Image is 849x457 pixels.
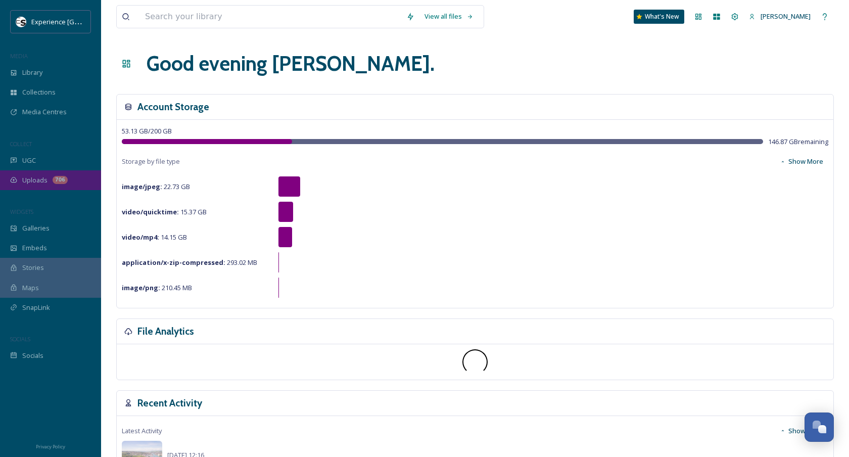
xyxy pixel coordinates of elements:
[122,182,190,191] span: 22.73 GB
[147,49,435,79] h1: Good evening [PERSON_NAME] .
[137,324,194,339] h3: File Analytics
[122,157,180,166] span: Storage by file type
[122,283,192,292] span: 210.45 MB
[22,351,43,360] span: Socials
[122,207,207,216] span: 15.37 GB
[775,421,828,441] button: Show More
[634,10,684,24] a: What's New
[22,107,67,117] span: Media Centres
[744,7,816,26] a: [PERSON_NAME]
[122,283,160,292] strong: image/png :
[10,52,28,60] span: MEDIA
[36,443,65,450] span: Privacy Policy
[140,6,401,28] input: Search your library
[22,175,48,185] span: Uploads
[137,396,202,410] h3: Recent Activity
[122,233,159,242] strong: video/mp4 :
[22,283,39,293] span: Maps
[805,413,834,442] button: Open Chat
[122,258,225,267] strong: application/x-zip-compressed :
[22,223,50,233] span: Galleries
[122,126,172,135] span: 53.13 GB / 200 GB
[22,68,42,77] span: Library
[53,176,68,184] div: 706
[419,7,479,26] a: View all files
[768,137,828,147] span: 146.87 GB remaining
[31,17,131,26] span: Experience [GEOGRAPHIC_DATA]
[122,258,257,267] span: 293.02 MB
[137,100,209,114] h3: Account Storage
[16,17,26,27] img: WSCC%20ES%20Socials%20Icon%20-%20Secondary%20-%20Black.jpg
[36,440,65,452] a: Privacy Policy
[22,243,47,253] span: Embeds
[122,233,187,242] span: 14.15 GB
[761,12,811,21] span: [PERSON_NAME]
[122,207,179,216] strong: video/quicktime :
[775,152,828,171] button: Show More
[10,208,33,215] span: WIDGETS
[10,140,32,148] span: COLLECT
[22,87,56,97] span: Collections
[22,263,44,272] span: Stories
[10,335,30,343] span: SOCIALS
[22,303,50,312] span: SnapLink
[122,426,162,436] span: Latest Activity
[122,182,162,191] strong: image/jpeg :
[22,156,36,165] span: UGC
